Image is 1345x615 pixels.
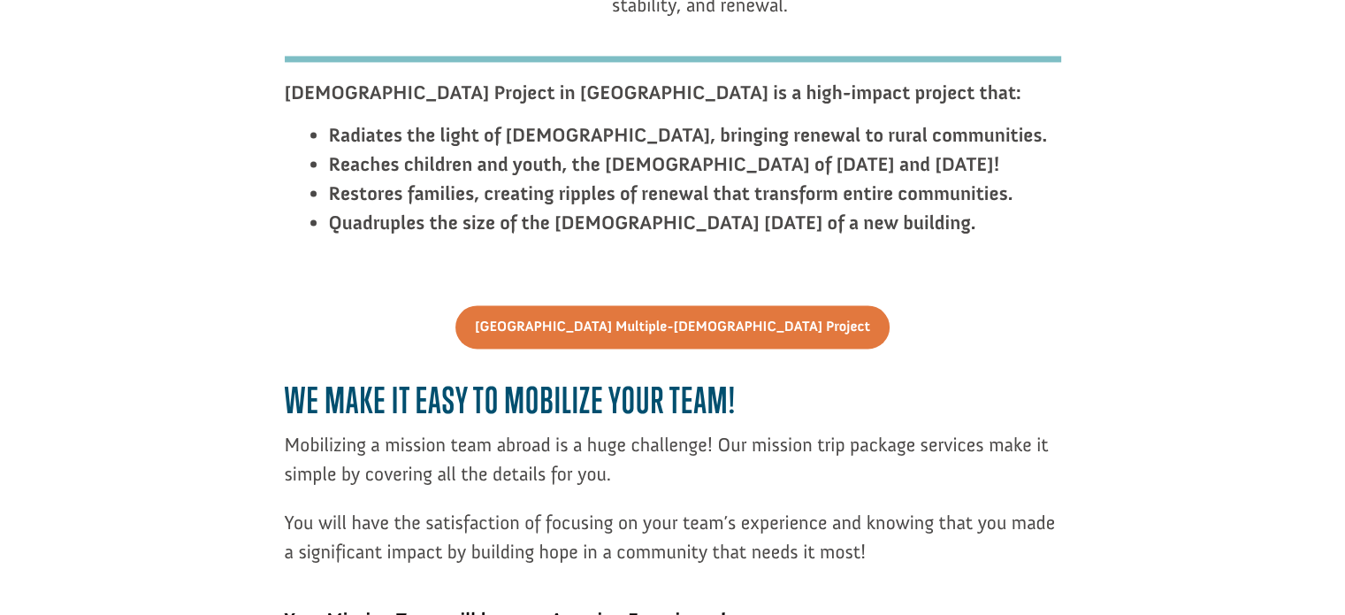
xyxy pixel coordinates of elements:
[32,55,44,67] img: US.png
[32,37,46,51] img: emoji grinningFace
[329,123,1047,147] b: Radiates the light of [DEMOGRAPHIC_DATA], bringing renewal to rural communities.
[48,55,243,67] span: [GEOGRAPHIC_DATA] , [GEOGRAPHIC_DATA]
[329,181,1013,205] b: Restores families, creating ripples of renewal that transform entire communities.
[455,305,890,349] a: [GEOGRAPHIC_DATA] Multiple-[DEMOGRAPHIC_DATA] Project
[285,81,1021,104] b: [DEMOGRAPHIC_DATA] Project in [GEOGRAPHIC_DATA] is a high-impact project that:
[285,433,1049,486] span: Mobilizing a mission team abroad is a huge challenge! Our mission trip package services make it s...
[329,152,1000,176] b: Reaches children and youth, the [DEMOGRAPHIC_DATA] of [DATE] and [DATE]!
[32,18,243,53] div: [PERSON_NAME] donated $50
[250,27,329,59] button: Donate
[285,379,736,421] span: We Make it Easy to Mobilize Your Team!
[329,211,976,234] b: Quadruples the size of the [DEMOGRAPHIC_DATA] [DATE] of a new building.
[285,511,1056,564] span: You will have the satisfaction of focusing on your team’s experience and knowing that you made a ...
